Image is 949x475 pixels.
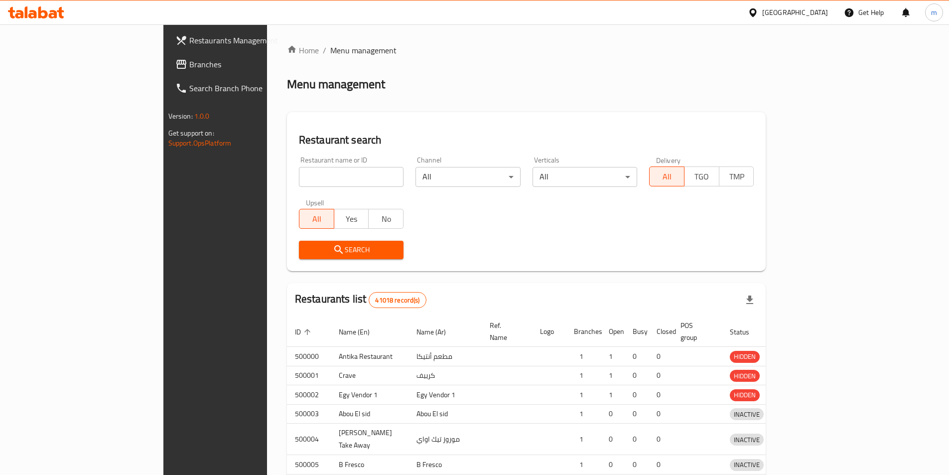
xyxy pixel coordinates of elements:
[408,366,482,385] td: كرييف
[331,455,408,475] td: B Fresco
[649,366,673,385] td: 0
[369,292,426,308] div: Total records count
[762,7,828,18] div: [GEOGRAPHIC_DATA]
[566,455,601,475] td: 1
[295,292,426,308] h2: Restaurants list
[566,385,601,405] td: 1
[730,326,762,338] span: Status
[730,459,764,471] span: INACTIVE
[680,319,710,343] span: POS group
[287,76,385,92] h2: Menu management
[323,44,326,56] li: /
[331,385,408,405] td: Egy Vendor 1
[601,385,625,405] td: 1
[490,319,520,343] span: Ref. Name
[625,366,649,385] td: 0
[625,347,649,366] td: 0
[625,317,649,347] th: Busy
[338,212,365,226] span: Yes
[167,76,322,100] a: Search Branch Phone
[649,385,673,405] td: 0
[730,459,764,471] div: INACTIVE
[601,347,625,366] td: 1
[684,166,719,186] button: TGO
[730,370,760,382] span: HIDDEN
[566,404,601,424] td: 1
[649,347,673,366] td: 0
[654,169,680,184] span: All
[168,137,232,150] a: Support.OpsPlatform
[408,455,482,475] td: B Fresco
[566,317,601,347] th: Branches
[730,434,764,446] span: INACTIVE
[331,347,408,366] td: Antika Restaurant
[303,212,330,226] span: All
[287,44,766,56] nav: breadcrumb
[730,409,764,420] span: INACTIVE
[738,288,762,312] div: Export file
[730,408,764,420] div: INACTIVE
[168,110,193,123] span: Version:
[931,7,937,18] span: m
[649,166,684,186] button: All
[408,347,482,366] td: مطعم أنتيكا
[649,404,673,424] td: 0
[415,167,520,187] div: All
[730,351,760,363] div: HIDDEN
[330,44,397,56] span: Menu management
[331,366,408,385] td: Crave
[601,455,625,475] td: 0
[373,212,400,226] span: No
[408,424,482,455] td: موروز تيك اواي
[625,455,649,475] td: 0
[649,317,673,347] th: Closed
[168,127,214,140] span: Get support on:
[533,167,637,187] div: All
[194,110,210,123] span: 1.0.0
[625,404,649,424] td: 0
[719,166,754,186] button: TMP
[730,351,760,362] span: HIDDEN
[307,244,396,256] span: Search
[331,404,408,424] td: Abou El sid
[625,424,649,455] td: 0
[601,366,625,385] td: 1
[649,455,673,475] td: 0
[601,317,625,347] th: Open
[601,424,625,455] td: 0
[306,199,324,206] label: Upsell
[167,52,322,76] a: Branches
[167,28,322,52] a: Restaurants Management
[601,404,625,424] td: 0
[688,169,715,184] span: TGO
[339,326,383,338] span: Name (En)
[532,317,566,347] th: Logo
[649,424,673,455] td: 0
[656,157,681,163] label: Delivery
[625,385,649,405] td: 0
[295,326,314,338] span: ID
[566,347,601,366] td: 1
[723,169,750,184] span: TMP
[566,424,601,455] td: 1
[334,209,369,229] button: Yes
[416,326,459,338] span: Name (Ar)
[299,133,754,148] h2: Restaurant search
[299,167,404,187] input: Search for restaurant name or ID..
[299,241,404,259] button: Search
[566,366,601,385] td: 1
[408,404,482,424] td: Abou El sid
[299,209,334,229] button: All
[408,385,482,405] td: Egy Vendor 1
[189,34,314,46] span: Restaurants Management
[730,389,760,401] span: HIDDEN
[331,424,408,455] td: [PERSON_NAME] Take Away
[369,296,425,305] span: 41018 record(s)
[368,209,404,229] button: No
[189,82,314,94] span: Search Branch Phone
[189,58,314,70] span: Branches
